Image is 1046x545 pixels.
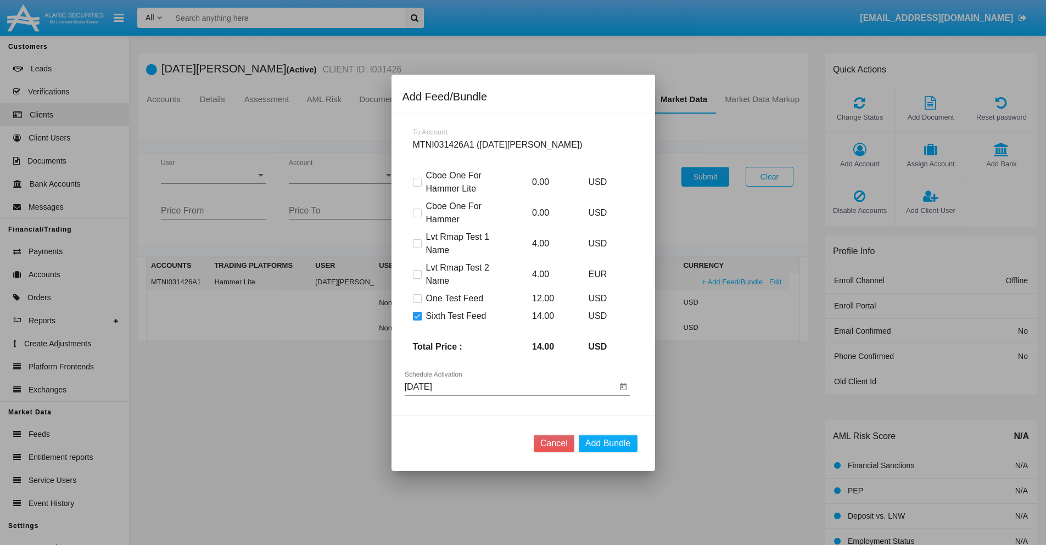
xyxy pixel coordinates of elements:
div: Add Feed/Bundle [402,88,644,105]
button: Cancel [534,435,574,452]
p: USD [580,310,630,323]
button: Add Bundle [579,435,637,452]
p: 0.00 [524,176,573,189]
span: One Test Feed [426,292,484,305]
span: Cboe One For Hammer [426,200,509,226]
span: Lvt Rmap Test 1 Name [426,231,509,257]
p: 12.00 [524,292,573,305]
p: 14.00 [524,310,573,323]
p: USD [580,176,630,189]
span: Sixth Test Feed [426,310,486,323]
p: USD [580,206,630,220]
p: USD [580,237,630,250]
span: MTNI031426A1 ([DATE][PERSON_NAME]) [413,140,583,149]
p: Total Price : [405,340,517,353]
p: EUR [580,268,630,281]
p: 0.00 [524,206,573,220]
p: USD [580,292,630,305]
span: Lvt Rmap Test 2 Name [426,261,509,288]
button: Open calendar [617,380,630,394]
p: 14.00 [524,340,573,353]
span: Cboe One For Hammer Lite [426,169,509,195]
p: USD [580,340,630,353]
p: 4.00 [524,268,573,281]
p: 4.00 [524,237,573,250]
span: To Account [413,128,448,136]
